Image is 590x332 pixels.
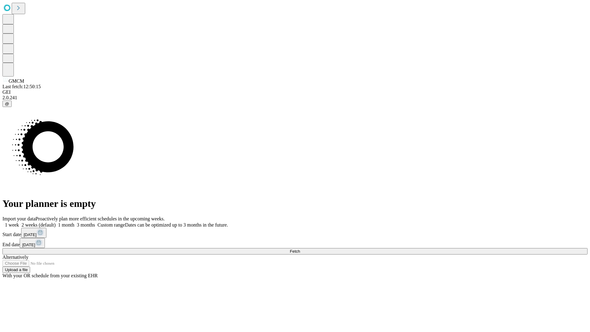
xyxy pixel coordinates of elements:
[2,216,36,221] span: Import your data
[2,101,12,107] button: @
[2,95,588,101] div: 2.0.241
[2,273,98,278] span: With your OR schedule from your existing EHR
[2,238,588,248] div: End date
[22,222,56,227] span: 2 weeks (default)
[5,101,9,106] span: @
[2,198,588,209] h1: Your planner is empty
[97,222,125,227] span: Custom range
[125,222,228,227] span: Dates can be optimized up to 3 months in the future.
[2,89,588,95] div: GEI
[2,255,28,260] span: Alternatively
[58,222,74,227] span: 1 month
[5,222,19,227] span: 1 week
[290,249,300,254] span: Fetch
[77,222,95,227] span: 3 months
[36,216,165,221] span: Proactively plan more efficient schedules in the upcoming weeks.
[2,84,41,89] span: Last fetch: 12:50:15
[2,267,30,273] button: Upload a file
[21,228,46,238] button: [DATE]
[22,243,35,247] span: [DATE]
[20,238,45,248] button: [DATE]
[9,78,24,84] span: GMCM
[2,248,588,255] button: Fetch
[2,228,588,238] div: Start date
[24,232,37,237] span: [DATE]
